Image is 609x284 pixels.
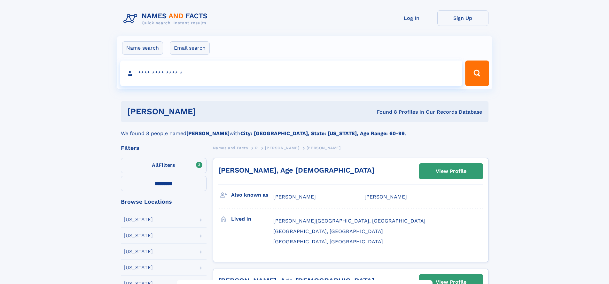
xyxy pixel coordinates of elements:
[127,108,286,116] h1: [PERSON_NAME]
[273,194,316,200] span: [PERSON_NAME]
[124,217,153,222] div: [US_STATE]
[186,130,230,136] b: [PERSON_NAME]
[231,190,273,200] h3: Also known as
[307,146,341,150] span: [PERSON_NAME]
[273,239,383,245] span: [GEOGRAPHIC_DATA], [GEOGRAPHIC_DATA]
[124,249,153,254] div: [US_STATE]
[364,194,407,200] span: [PERSON_NAME]
[265,146,299,150] span: [PERSON_NAME]
[121,122,488,137] div: We found 8 people named with .
[465,61,489,86] button: Search Button
[124,265,153,270] div: [US_STATE]
[218,166,374,174] a: [PERSON_NAME], Age [DEMOGRAPHIC_DATA]
[386,10,437,26] a: Log In
[419,164,483,179] a: View Profile
[124,233,153,238] div: [US_STATE]
[213,144,248,152] a: Names and Facts
[121,199,207,205] div: Browse Locations
[273,218,426,224] span: [PERSON_NAME][GEOGRAPHIC_DATA], [GEOGRAPHIC_DATA]
[273,228,383,234] span: [GEOGRAPHIC_DATA], [GEOGRAPHIC_DATA]
[240,130,405,136] b: City: [GEOGRAPHIC_DATA], State: [US_STATE], Age Range: 60-99
[122,41,163,55] label: Name search
[121,158,207,173] label: Filters
[437,10,488,26] a: Sign Up
[152,162,159,168] span: All
[436,164,466,179] div: View Profile
[286,109,482,116] div: Found 8 Profiles In Our Records Database
[255,144,258,152] a: R
[231,214,273,224] h3: Lived in
[121,145,207,151] div: Filters
[265,144,299,152] a: [PERSON_NAME]
[170,41,210,55] label: Email search
[120,61,463,86] input: search input
[121,10,213,28] img: Logo Names and Facts
[255,146,258,150] span: R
